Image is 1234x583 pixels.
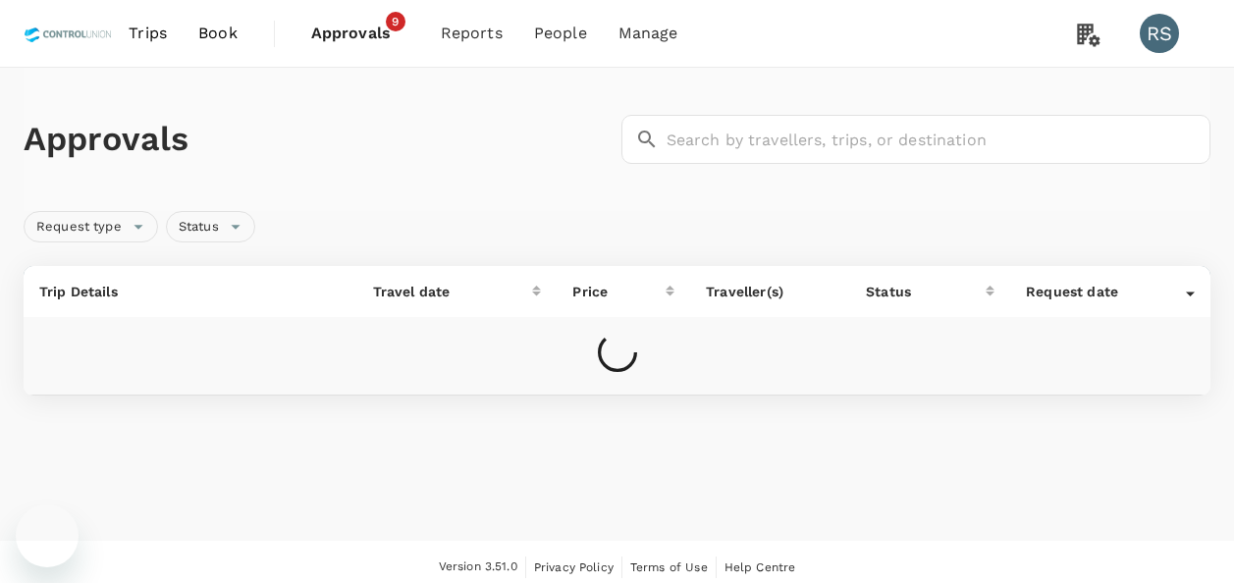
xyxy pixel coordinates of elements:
[129,22,167,45] span: Trips
[572,282,666,301] div: Price
[16,504,79,567] iframe: Button to launch messaging window
[373,282,533,301] div: Travel date
[618,22,678,45] span: Manage
[24,211,158,242] div: Request type
[534,556,614,578] a: Privacy Policy
[630,560,708,574] span: Terms of Use
[724,560,796,574] span: Help Centre
[1026,282,1186,301] div: Request date
[441,22,503,45] span: Reports
[24,12,113,55] img: Control Union Malaysia Sdn. Bhd.
[198,22,238,45] span: Book
[534,560,614,574] span: Privacy Policy
[166,211,255,242] div: Status
[439,557,517,577] span: Version 3.51.0
[39,282,342,301] p: Trip Details
[706,282,834,301] p: Traveller(s)
[386,12,405,31] span: 9
[724,556,796,578] a: Help Centre
[1140,14,1179,53] div: RS
[311,22,409,45] span: Approvals
[630,556,708,578] a: Terms of Use
[25,218,134,237] span: Request type
[167,218,231,237] span: Status
[534,22,587,45] span: People
[667,115,1211,164] input: Search by travellers, trips, or destination
[24,119,614,160] h1: Approvals
[866,282,986,301] div: Status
